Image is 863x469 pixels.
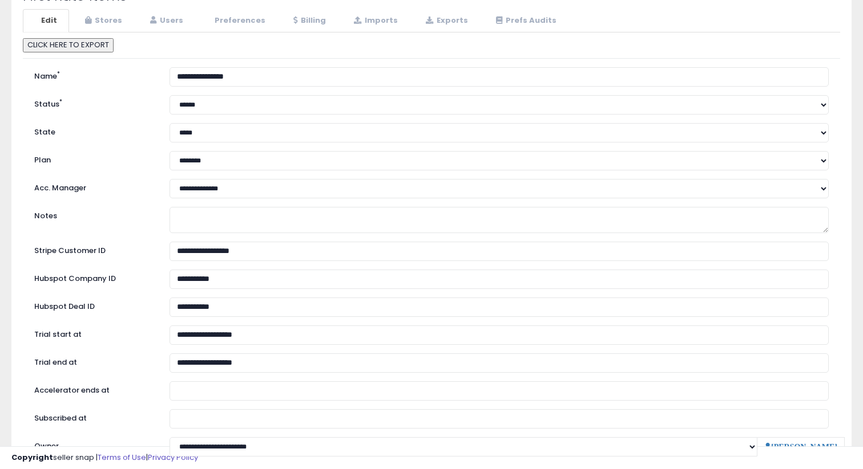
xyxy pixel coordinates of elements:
button: CLICK HERE TO EXPORT [23,38,114,52]
label: Hubspot Deal ID [26,297,161,312]
label: Owner [34,441,59,452]
label: Status [26,95,161,110]
label: Plan [26,151,161,166]
div: seller snap | | [11,452,198,463]
label: Accelerator ends at [26,381,161,396]
a: Preferences [196,9,277,32]
label: State [26,123,161,138]
a: Privacy Policy [148,452,198,463]
a: Exports [411,9,480,32]
strong: Copyright [11,452,53,463]
a: Edit [23,9,69,32]
label: Trial end at [26,353,161,368]
a: Billing [279,9,338,32]
a: [PERSON_NAME] [764,443,837,451]
a: Terms of Use [98,452,146,463]
label: Stripe Customer ID [26,242,161,256]
label: Acc. Manager [26,179,161,194]
label: Name [26,67,161,82]
a: Stores [70,9,134,32]
a: Imports [339,9,410,32]
label: Notes [26,207,161,222]
a: Users [135,9,195,32]
label: Subscribed at [26,409,161,424]
a: Prefs Audits [481,9,568,32]
label: Trial start at [26,325,161,340]
label: Hubspot Company ID [26,270,161,284]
